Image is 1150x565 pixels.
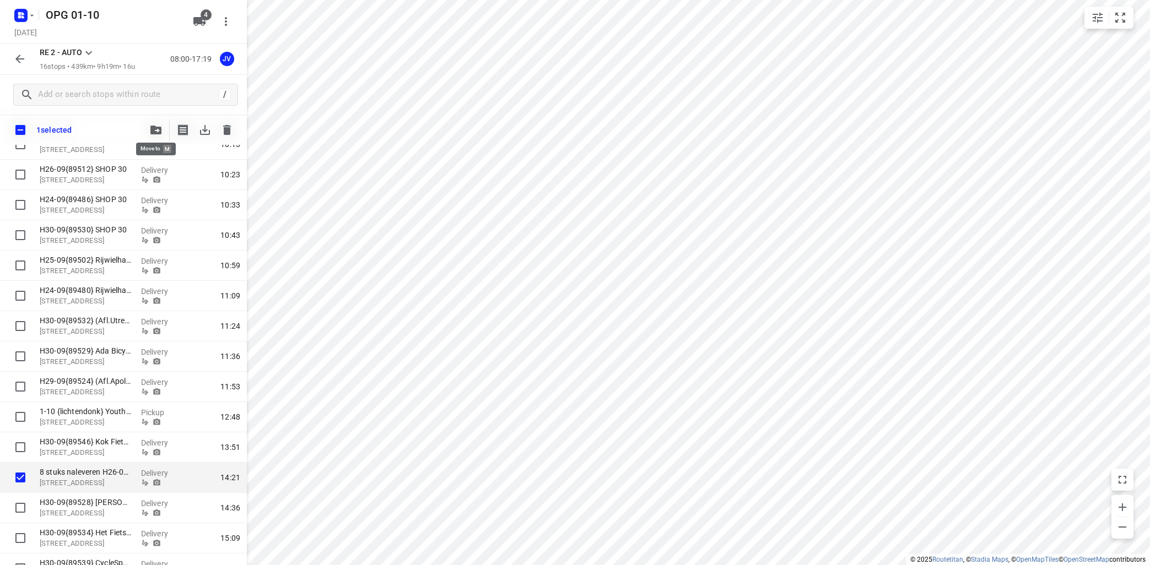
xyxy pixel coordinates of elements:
[31,155,36,166] div: 2
[9,497,31,519] span: Select
[53,99,606,110] p: [GEOGRAPHIC_DATA], [GEOGRAPHIC_DATA]
[220,533,240,544] span: 15:09
[220,52,234,66] div: JV
[13,62,1137,79] h6: RE 4 - BAKWAGEN
[220,351,240,362] span: 11:36
[31,186,36,197] div: 3
[40,285,132,296] p: H24-09{89480} Rijwielhandel Comman
[9,436,31,458] span: Select
[1110,248,1130,259] span: 15:45
[40,477,132,488] p: Leusderweg 92, Amersfoort
[170,53,216,65] p: 08:00-17:19
[40,224,132,235] p: H30-09{89530} SHOP 30
[141,225,182,236] p: Delivery
[1063,556,1109,563] a: OpenStreetMap
[40,527,132,538] p: H30-09{89534} Het Fietsenhuis
[194,119,216,141] span: Download stops
[514,243,730,254] p: Delivery
[53,181,505,192] p: H26-09{89514} Veloville BV - Velo2800
[201,9,212,20] span: 4
[36,126,72,134] p: 1 selected
[514,213,730,224] p: Delivery
[622,100,1130,111] p: Departure time
[38,86,219,104] input: Add or search stops within route
[220,169,240,180] span: 10:23
[219,89,231,101] div: /
[53,211,505,222] p: H30-09{89544} Guill v/d Ven Fietsspecialist
[53,222,505,233] p: Heuvelstraat 141, Tilburg
[141,316,182,327] p: Delivery
[40,164,132,175] p: H26-09{89512} SHOP 30
[9,194,31,216] span: Select
[622,88,1130,99] span: 08:00
[40,436,132,447] p: H30-09{89546} Kok Fietsen Werkplaats
[216,48,238,70] button: JV
[1110,217,1130,228] span: 15:29
[220,320,240,332] span: 11:24
[1109,7,1131,29] button: Fit zoom
[13,22,1137,35] p: Shift: 08:00 - 18:34
[40,345,132,356] p: H30-09{89529} Ada Bicycles
[40,466,132,477] p: 8 stuks naleveren H26-09{89511} CC33 - Amersfoort
[40,447,132,458] p: [STREET_ADDRESS]
[220,230,240,241] span: 10:43
[216,119,238,141] span: Delete stop
[40,47,82,58] p: RE 2 - AUTO
[220,381,240,392] span: 11:53
[9,164,31,186] span: Select
[9,345,31,367] span: Select
[53,161,505,172] p: 16 Rozenbergstraat, Oostrozebeke
[141,528,182,539] p: Delivery
[40,144,132,155] p: [STREET_ADDRESS]
[514,151,730,162] p: Delivery
[188,10,210,32] button: 4
[9,254,31,276] span: Select
[40,254,132,265] p: H25-09{89502} Rijwielhandel Comman
[514,120,730,131] p: Delivery
[40,296,132,307] p: [STREET_ADDRESS]
[40,376,132,387] p: H29-09{89524} (Afl.Apollobuurt) ZFP
[31,217,36,227] div: 4
[53,150,505,161] p: 1-10 {kunststofbouw} Benny Cottens
[53,192,505,203] p: Adegemstraat 45, Mechelen
[1084,7,1133,29] div: small contained button group
[40,326,132,337] p: [STREET_ADDRESS]
[141,346,182,357] p: Delivery
[40,175,132,186] p: Haarlemmerstraat 131, Amsterdam
[41,6,184,24] h5: Rename
[40,538,132,549] p: [STREET_ADDRESS]
[9,285,31,307] span: Select
[932,556,963,563] a: Routetitan
[622,273,1130,284] span: 18:34
[216,53,238,64] span: Assigned to Jonno Vesters
[514,182,730,193] p: Delivery
[971,556,1008,563] a: Stadia Maps
[910,556,1146,563] li: © 2025 , © , © © contributors
[53,284,606,295] p: [GEOGRAPHIC_DATA], [GEOGRAPHIC_DATA]
[53,253,505,264] p: Ringbaan Noord 136, Tilburg
[40,387,132,398] p: Beethovenstraat 86, Amsterdam
[40,265,132,276] p: Elandsgracht 110, Amsterdam
[141,256,182,267] p: Delivery
[141,165,182,176] p: Delivery
[220,411,240,422] span: 12:48
[172,119,194,141] button: Print shipping label
[40,315,132,326] p: H30-09{89532} (Afl.Utrechtsestraat) ZFP
[9,527,31,549] span: Select
[220,290,240,301] span: 11:09
[1110,186,1130,197] span: 14:08
[9,315,31,337] span: Select
[141,407,182,418] p: Pickup
[53,242,505,253] p: H30-09{89545} Spijkers Fietsen Tilburg
[31,124,36,135] div: 1
[141,195,182,206] p: Delivery
[53,88,606,99] p: 8 Morsestraat
[1110,124,1130,135] span: 10:34
[53,119,505,130] p: {choco} habeo Avans
[40,62,135,72] p: 16 stops • 439km • 9h19m • 16u
[40,194,132,205] p: H24-09{89486} SHOP 30
[220,199,240,210] span: 10:33
[53,130,505,141] p: Claudius Prinsenlaan 140, Breda
[40,406,132,417] p: 1-10 {lichtendonk} Youthcare Holding B.V.
[31,248,36,258] div: 5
